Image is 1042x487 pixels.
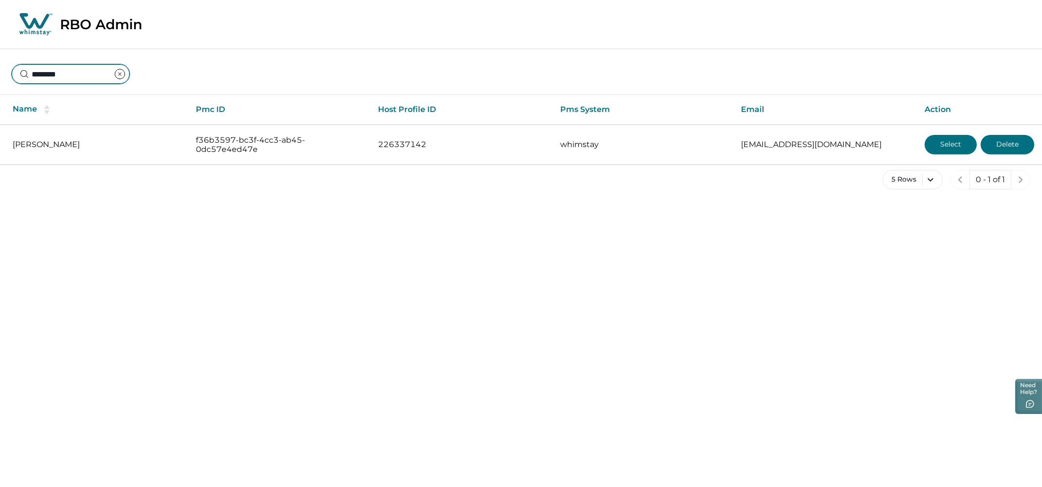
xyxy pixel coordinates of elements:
th: Email [733,95,917,125]
p: [PERSON_NAME] [13,140,180,150]
button: next page [1011,170,1030,189]
th: Pms System [552,95,734,125]
p: 0 - 1 of 1 [976,175,1005,185]
p: whimstay [560,140,726,150]
th: Pmc ID [188,95,370,125]
button: Select [925,135,977,154]
p: [EMAIL_ADDRESS][DOMAIN_NAME] [741,140,909,150]
button: clear input [110,64,130,84]
th: Host Profile ID [370,95,552,125]
th: Action [917,95,1042,125]
button: 5 Rows [883,170,943,189]
p: 226337142 [378,140,544,150]
button: sorting [37,105,57,114]
button: previous page [950,170,970,189]
button: Delete [981,135,1034,154]
button: 0 - 1 of 1 [969,170,1011,189]
p: RBO Admin [60,16,142,33]
p: f36b3597-bc3f-4cc3-ab45-0dc57e4ed47e [196,135,362,154]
